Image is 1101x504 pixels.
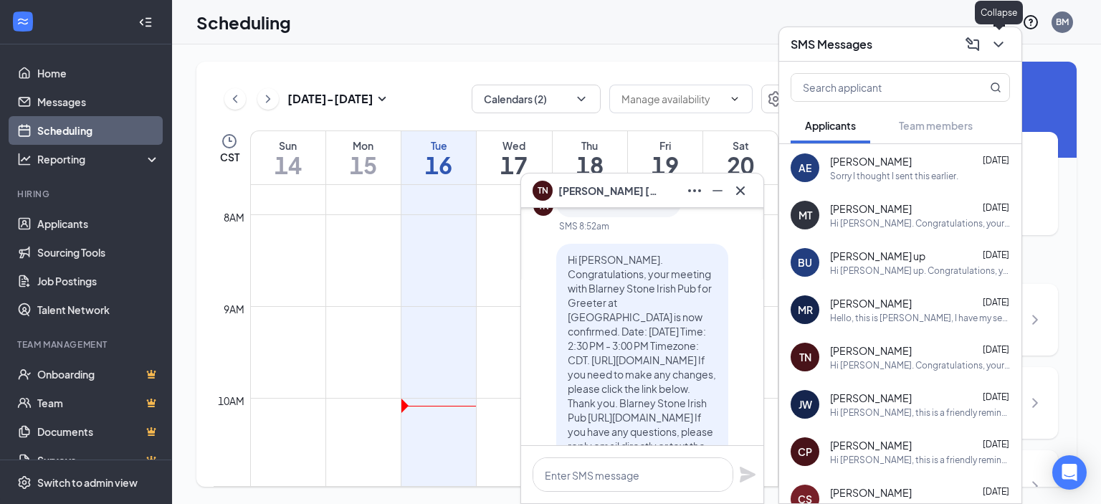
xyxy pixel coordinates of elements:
[830,217,1010,229] div: Hi [PERSON_NAME]. Congratulations, your meeting with Blarney Stone Irish Pub for Dishwasher at [G...
[830,265,1010,277] div: Hi [PERSON_NAME] up. Congratulations, your meeting with Blarney Stone Irish Pub for Dishwasher at...
[215,393,247,409] div: 10am
[37,209,160,238] a: Applicants
[983,297,1009,308] span: [DATE]
[17,188,157,200] div: Hiring
[729,93,740,105] svg: ChevronDown
[37,152,161,166] div: Reporting
[983,486,1009,497] span: [DATE]
[401,153,476,177] h1: 16
[964,36,981,53] svg: ComposeMessage
[798,303,813,317] div: MR
[37,59,160,87] a: Home
[761,85,790,113] button: Settings
[37,295,160,324] a: Talent Network
[568,253,716,481] span: Hi [PERSON_NAME]. Congratulations, your meeting with Blarney Stone Irish Pub for Greeter at [GEOG...
[37,116,160,145] a: Scheduling
[477,153,551,177] h1: 17
[220,150,239,164] span: CST
[830,406,1010,419] div: Hi [PERSON_NAME], this is a friendly reminder. Your meeting with Blarney Stone Irish Pub for Dish...
[221,209,247,225] div: 8am
[16,14,30,29] svg: WorkstreamLogo
[830,391,912,405] span: [PERSON_NAME]
[37,446,160,475] a: SurveysCrown
[799,397,812,412] div: JW
[987,33,1010,56] button: ChevronDown
[326,153,401,177] h1: 15
[37,475,138,490] div: Switch to admin view
[791,37,872,52] h3: SMS Messages
[221,133,238,150] svg: Clock
[1052,455,1087,490] div: Open Intercom Messenger
[703,153,778,177] h1: 20
[477,131,551,184] a: September 17, 2025
[830,359,1010,371] div: Hi [PERSON_NAME]. Congratulations, your meeting with Blarney Stone Irish Pub for Greeter at [GEOG...
[686,182,703,199] svg: Ellipses
[37,238,160,267] a: Sourcing Tools
[1056,16,1069,28] div: BM
[830,201,912,216] span: [PERSON_NAME]
[477,138,551,153] div: Wed
[739,466,756,483] svg: Plane
[830,312,1010,324] div: Hello, this is [PERSON_NAME], I have my second interview set up for [DATE] at 2. Would it be poss...
[251,138,325,153] div: Sun
[1022,14,1039,31] svg: QuestionInfo
[228,90,242,108] svg: ChevronLeft
[37,417,160,446] a: DocumentsCrown
[805,119,856,132] span: Applicants
[37,360,160,389] a: OnboardingCrown
[17,152,32,166] svg: Analysis
[799,161,811,175] div: AE
[373,90,391,108] svg: SmallChevronDown
[729,179,752,202] button: Cross
[553,138,627,153] div: Thu
[961,33,984,56] button: ComposeMessage
[326,138,401,153] div: Mon
[628,131,702,184] a: September 19, 2025
[798,255,812,270] div: BU
[983,249,1009,260] span: [DATE]
[830,296,912,310] span: [PERSON_NAME]
[196,10,291,34] h1: Scheduling
[703,138,778,153] div: Sat
[830,485,912,500] span: [PERSON_NAME]
[558,183,659,199] span: [PERSON_NAME] [PERSON_NAME]
[1026,394,1044,412] svg: ChevronRight
[221,301,247,317] div: 9am
[553,153,627,177] h1: 18
[830,249,925,263] span: [PERSON_NAME] up
[138,15,153,29] svg: Collapse
[224,88,246,110] button: ChevronLeft
[215,485,247,500] div: 11am
[251,131,325,184] a: September 14, 2025
[37,389,160,417] a: TeamCrown
[899,119,973,132] span: Team members
[17,338,157,351] div: Team Management
[553,131,627,184] a: September 18, 2025
[683,179,706,202] button: Ellipses
[628,153,702,177] h1: 19
[17,475,32,490] svg: Settings
[559,220,609,232] div: SMS 8:52am
[709,182,726,199] svg: Minimize
[1026,311,1044,328] svg: ChevronRight
[767,90,784,108] svg: Settings
[703,131,778,184] a: September 20, 2025
[990,36,1007,53] svg: ChevronDown
[983,202,1009,213] span: [DATE]
[621,91,723,107] input: Manage availability
[830,154,912,168] span: [PERSON_NAME]
[983,344,1009,355] span: [DATE]
[798,444,812,459] div: CP
[287,91,373,107] h3: [DATE] - [DATE]
[1026,477,1044,495] svg: ChevronRight
[975,1,1023,24] div: Collapse
[251,153,325,177] h1: 14
[830,170,958,182] div: Sorry I thought I sent this earlier.
[983,439,1009,450] span: [DATE]
[257,88,279,110] button: ChevronRight
[732,182,749,199] svg: Cross
[983,155,1009,166] span: [DATE]
[990,82,1001,93] svg: MagnifyingGlass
